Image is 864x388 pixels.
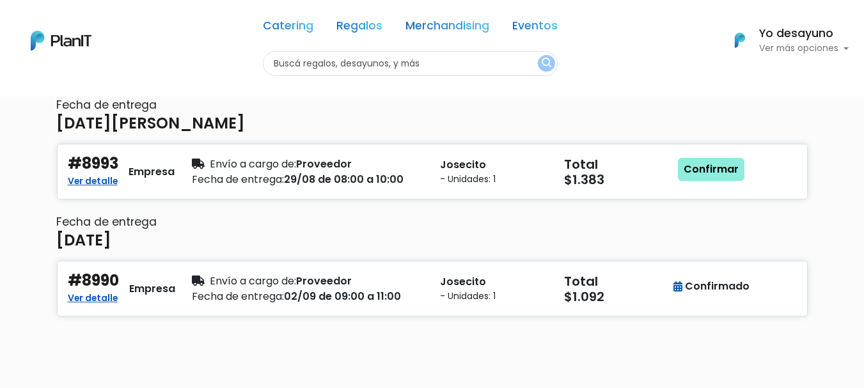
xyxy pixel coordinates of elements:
a: Confirmar [678,158,744,181]
h5: Total [564,157,670,172]
div: Empresa [129,281,175,297]
h6: Fecha de entrega [56,98,808,112]
span: Fecha de entrega: [192,289,284,304]
h5: Total [564,274,670,289]
img: PlanIt Logo [726,26,754,54]
p: Josecito [440,274,549,290]
small: - Unidades: 1 [440,173,549,186]
h5: $1.383 [564,172,673,187]
div: Proveedor [192,274,425,289]
img: PlanIt Logo [31,31,91,50]
h4: [DATE][PERSON_NAME] [56,114,245,133]
a: Regalos [336,20,382,36]
div: ¿Necesitás ayuda? [66,12,184,37]
a: Catering [263,20,313,36]
button: #8990 Ver detalle Empresa Envío a cargo de:Proveedor Fecha de entrega:02/09 de 09:00 a 11:00 Jose... [56,260,808,317]
span: Envío a cargo de: [210,157,296,171]
img: search_button-432b6d5273f82d61273b3651a40e1bd1b912527efae98b1b7a1b2c0702e16a8d.svg [542,58,551,70]
a: Ver detalle [68,289,118,304]
p: Ver más opciones [759,44,849,53]
h4: [DATE] [56,231,111,250]
button: PlanIt Logo Yo desayuno Ver más opciones [718,24,849,57]
div: 02/09 de 09:00 a 11:00 [192,289,425,304]
h5: $1.092 [564,289,673,304]
div: Empresa [129,164,175,180]
div: Proveedor [192,157,425,172]
h6: Yo desayuno [759,28,849,40]
div: Confirmado [673,279,750,294]
p: Josecito [440,157,549,173]
h4: #8990 [68,272,119,290]
small: - Unidades: 1 [440,290,549,303]
span: Fecha de entrega: [192,172,284,187]
a: Ver detalle [68,172,118,187]
a: Merchandising [405,20,489,36]
a: Eventos [512,20,558,36]
button: #8993 Ver detalle Empresa Envío a cargo de:Proveedor Fecha de entrega:29/08 de 08:00 a 10:00 Jose... [56,143,808,200]
input: Buscá regalos, desayunos, y más [263,51,558,76]
h6: Fecha de entrega [56,215,808,229]
h4: #8993 [68,155,118,173]
span: Envío a cargo de: [210,274,296,288]
div: 29/08 de 08:00 a 10:00 [192,172,425,187]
